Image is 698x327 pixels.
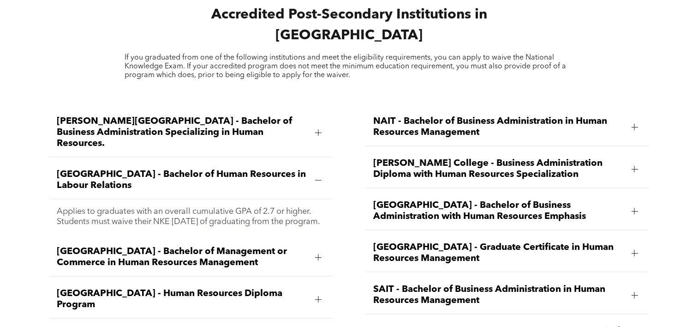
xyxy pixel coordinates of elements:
[373,284,624,306] span: SAIT - Bachelor of Business Administration in Human Resources Management
[373,200,624,222] span: [GEOGRAPHIC_DATA] - Bachelor of Business Administration with Human Resources Emphasis
[57,206,325,227] p: Applies to graduates with an overall cumulative GPA of 2.7 or higher. Students must waive their N...
[57,246,308,268] span: [GEOGRAPHIC_DATA] - Bachelor of Management or Commerce in Human Resources Management
[57,288,308,310] span: [GEOGRAPHIC_DATA] - Human Resources Diploma Program
[57,116,308,149] span: [PERSON_NAME][GEOGRAPHIC_DATA] - Bachelor of Business Administration Specializing in Human Resour...
[211,8,487,42] span: Accredited Post-Secondary Institutions in [GEOGRAPHIC_DATA]
[373,158,624,180] span: [PERSON_NAME] College - Business Administration Diploma with Human Resources Specialization
[125,54,566,79] span: If you graduated from one of the following institutions and meet the eligibility requirements, yo...
[57,169,308,191] span: [GEOGRAPHIC_DATA] - Bachelor of Human Resources in Labour Relations
[373,116,624,138] span: NAIT - Bachelor of Business Administration in Human Resources Management
[373,242,624,264] span: [GEOGRAPHIC_DATA] - Graduate Certificate in Human Resources Management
